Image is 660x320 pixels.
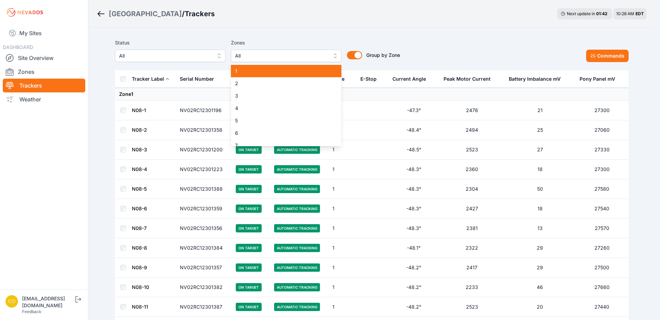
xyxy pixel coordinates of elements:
[235,92,329,99] span: 3
[235,68,329,74] span: 1
[235,130,329,137] span: 6
[235,105,329,112] span: 4
[235,80,329,87] span: 2
[235,117,329,124] span: 5
[235,142,329,149] span: 7
[235,52,328,60] span: All
[231,63,341,146] div: All
[231,50,341,62] button: All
